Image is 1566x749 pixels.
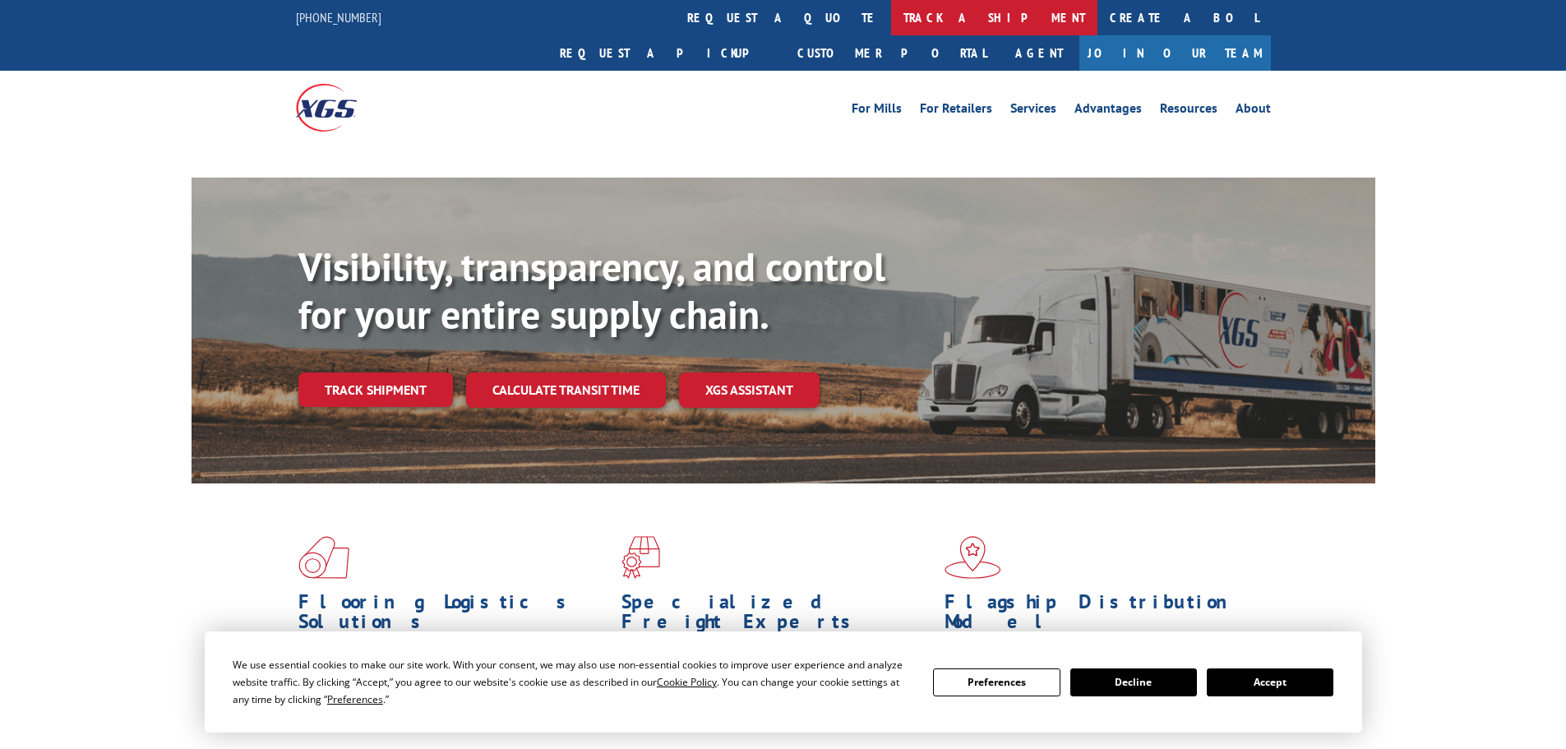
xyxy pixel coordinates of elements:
[1207,668,1333,696] button: Accept
[1236,102,1271,120] a: About
[296,9,381,25] a: [PHONE_NUMBER]
[1010,102,1056,120] a: Services
[327,692,383,706] span: Preferences
[205,631,1362,733] div: Cookie Consent Prompt
[1074,102,1142,120] a: Advantages
[1070,668,1197,696] button: Decline
[298,536,349,579] img: xgs-icon-total-supply-chain-intelligence-red
[920,102,992,120] a: For Retailers
[785,35,999,71] a: Customer Portal
[466,372,666,408] a: Calculate transit time
[621,536,660,579] img: xgs-icon-focused-on-flooring-red
[298,241,885,340] b: Visibility, transparency, and control for your entire supply chain.
[945,592,1255,640] h1: Flagship Distribution Model
[657,675,717,689] span: Cookie Policy
[1160,102,1217,120] a: Resources
[298,372,453,407] a: Track shipment
[298,592,609,640] h1: Flooring Logistics Solutions
[233,656,913,708] div: We use essential cookies to make our site work. With your consent, we may also use non-essential ...
[679,372,820,408] a: XGS ASSISTANT
[945,536,1001,579] img: xgs-icon-flagship-distribution-model-red
[933,668,1060,696] button: Preferences
[547,35,785,71] a: Request a pickup
[852,102,902,120] a: For Mills
[621,592,932,640] h1: Specialized Freight Experts
[999,35,1079,71] a: Agent
[1079,35,1271,71] a: Join Our Team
